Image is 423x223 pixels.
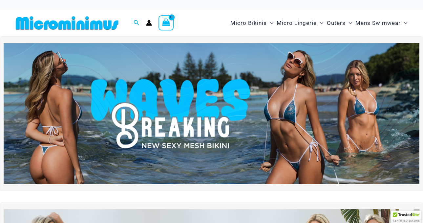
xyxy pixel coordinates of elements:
a: Search icon link [134,19,139,27]
span: Menu Toggle [267,15,273,31]
a: View Shopping Cart, empty [159,15,174,30]
span: Outers [327,15,346,31]
div: TrustedSite Certified [391,211,421,223]
a: OutersMenu ToggleMenu Toggle [325,13,354,33]
img: MM SHOP LOGO FLAT [13,16,121,30]
span: Micro Bikinis [230,15,267,31]
a: Account icon link [146,20,152,26]
a: Micro BikinisMenu ToggleMenu Toggle [229,13,275,33]
a: Micro LingerieMenu ToggleMenu Toggle [275,13,325,33]
span: Micro Lingerie [277,15,317,31]
span: Menu Toggle [317,15,323,31]
a: Mens SwimwearMenu ToggleMenu Toggle [354,13,409,33]
span: Menu Toggle [346,15,352,31]
span: Mens Swimwear [355,15,401,31]
img: Waves Breaking Ocean Bikini Pack [4,43,419,184]
nav: Site Navigation [228,12,410,34]
span: Menu Toggle [401,15,407,31]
